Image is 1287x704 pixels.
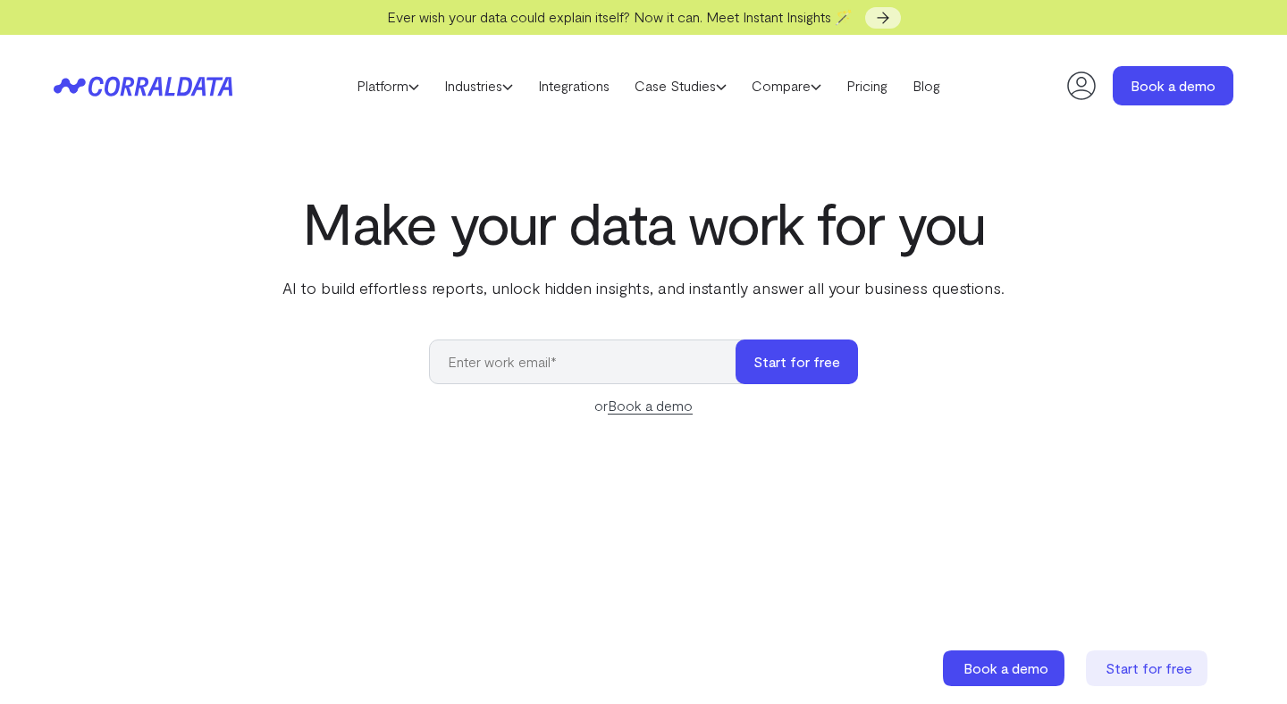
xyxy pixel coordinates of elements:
a: Start for free [1086,650,1211,686]
a: Platform [344,72,432,99]
span: Book a demo [963,659,1048,676]
a: Industries [432,72,526,99]
a: Pricing [834,72,900,99]
div: or [429,395,858,416]
a: Book a demo [943,650,1068,686]
span: Ever wish your data could explain itself? Now it can. Meet Instant Insights 🪄 [387,8,853,25]
button: Start for free [736,339,858,384]
h1: Make your data work for you [279,190,1008,255]
span: Start for free [1106,659,1192,676]
a: Book a demo [608,397,693,415]
a: Case Studies [622,72,739,99]
input: Enter work email* [429,339,753,384]
a: Compare [739,72,834,99]
p: AI to build effortless reports, unlock hidden insights, and instantly answer all your business qu... [279,276,1008,299]
a: Book a demo [1113,66,1233,105]
a: Blog [900,72,953,99]
a: Integrations [526,72,622,99]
